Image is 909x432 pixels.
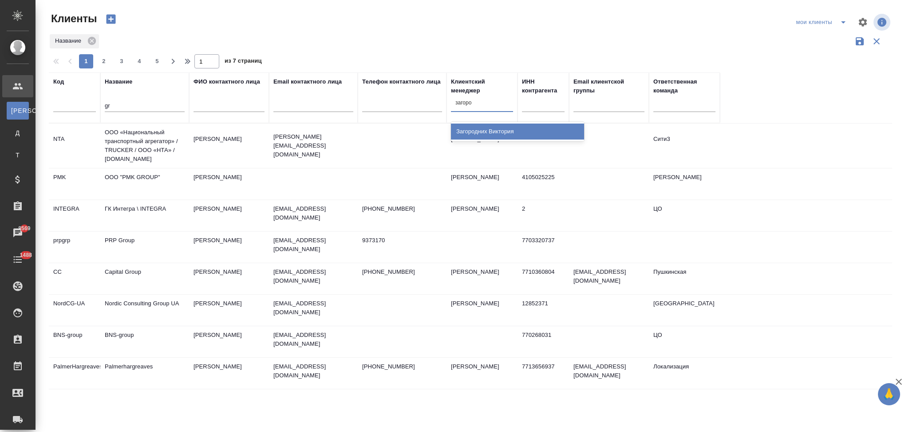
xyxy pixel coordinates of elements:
[362,204,442,213] p: [PHONE_NUMBER]
[15,251,37,260] span: 1488
[225,56,262,68] span: из 7 страниц
[100,200,189,231] td: ГК Интегра \ INTEGRA
[2,222,33,244] a: 8569
[569,263,649,294] td: [EMAIL_ADDRESS][DOMAIN_NAME]
[49,295,100,326] td: NordCG-UA
[362,362,442,371] p: [PHONE_NUMBER]
[49,263,100,294] td: CC
[13,224,36,233] span: 8569
[49,130,100,161] td: NTA
[851,33,868,50] button: Сохранить фильтры
[881,385,897,404] span: 🙏
[189,168,269,200] td: [PERSON_NAME]
[132,54,146,68] button: 4
[49,358,100,389] td: PalmerHargreaves
[273,268,353,285] p: [EMAIL_ADDRESS][DOMAIN_NAME]
[447,200,518,231] td: [PERSON_NAME]
[447,295,518,326] td: [PERSON_NAME]
[97,57,111,66] span: 2
[50,34,99,48] div: Название
[189,263,269,294] td: [PERSON_NAME]
[100,295,189,326] td: Nordic Consulting Group UA
[518,130,569,161] td: 7714416279
[649,358,720,389] td: Локализация
[11,128,24,137] span: Д
[49,326,100,357] td: BNS-group
[100,358,189,389] td: Palmerhargreaves
[97,54,111,68] button: 2
[11,151,24,160] span: Т
[189,232,269,263] td: [PERSON_NAME]
[518,358,569,389] td: 7713656937
[49,389,100,420] td: OPGL
[53,77,64,86] div: Код
[100,124,189,168] td: ООО «Национальный транспортный агрегатор» / TRUCKER / ООО «НТА» / [DOMAIN_NAME]
[49,232,100,263] td: prpgrp
[447,358,518,389] td: [PERSON_NAME]
[189,389,269,420] td: [PERSON_NAME]
[649,168,720,200] td: [PERSON_NAME]
[189,295,269,326] td: [PERSON_NAME]
[150,54,164,68] button: 5
[868,33,885,50] button: Сбросить фильтры
[273,236,353,254] p: [EMAIL_ADDRESS][DOMAIN_NAME]
[451,77,513,95] div: Клиентский менеджер
[7,102,29,120] a: [PERSON_NAME]
[100,12,122,27] button: Создать
[273,362,353,380] p: [EMAIL_ADDRESS][DOMAIN_NAME]
[194,77,260,86] div: ФИО контактного лица
[273,331,353,348] p: [EMAIL_ADDRESS][DOMAIN_NAME]
[189,200,269,231] td: [PERSON_NAME]
[273,204,353,222] p: [EMAIL_ADDRESS][DOMAIN_NAME]
[447,130,518,161] td: [PERSON_NAME]
[878,383,900,405] button: 🙏
[518,200,569,231] td: 2
[569,389,649,420] td: [EMAIL_ADDRESS][DOMAIN_NAME]
[573,77,644,95] div: Email клиентской группы
[653,77,715,95] div: Ответственная команда
[794,15,852,29] div: split button
[518,232,569,263] td: 7703320737
[518,326,569,357] td: 770268031
[273,132,353,159] p: [PERSON_NAME][EMAIL_ADDRESS][DOMAIN_NAME]
[451,124,584,140] div: Загородних Виктория
[49,200,100,231] td: INTEGRA
[852,12,873,33] span: Настроить таблицу
[649,295,720,326] td: [GEOGRAPHIC_DATA]
[105,77,132,86] div: Название
[273,299,353,317] p: [EMAIL_ADDRESS][DOMAIN_NAME]
[100,326,189,357] td: BNS-group
[649,389,720,420] td: Медицинский
[649,200,720,231] td: ЦО
[55,36,84,45] p: Название
[7,124,29,142] a: Д
[49,168,100,200] td: PMK
[649,263,720,294] td: Пушкинская
[189,326,269,357] td: [PERSON_NAME]
[100,263,189,294] td: Capital Group
[100,389,189,420] td: OPTEC GROUP LTD.
[49,12,97,26] span: Клиенты
[518,389,569,420] td: CHE381693626MWST
[100,168,189,200] td: ООО "PMK GROUP"
[273,77,342,86] div: Email контактного лица
[115,54,129,68] button: 3
[362,236,442,245] p: 9373170
[447,168,518,200] td: [PERSON_NAME]
[569,358,649,389] td: [EMAIL_ADDRESS][DOMAIN_NAME]
[100,232,189,263] td: PRP Group
[447,389,518,420] td: [PERSON_NAME]
[873,14,892,31] span: Посмотреть информацию
[518,295,569,326] td: 12852371
[447,263,518,294] td: [PERSON_NAME]
[649,130,720,161] td: Сити3
[522,77,565,95] div: ИНН контрагента
[132,57,146,66] span: 4
[518,263,569,294] td: 7710360804
[362,77,441,86] div: Телефон контактного лица
[362,268,442,276] p: [PHONE_NUMBER]
[2,248,33,271] a: 1488
[150,57,164,66] span: 5
[115,57,129,66] span: 3
[11,106,24,115] span: [PERSON_NAME]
